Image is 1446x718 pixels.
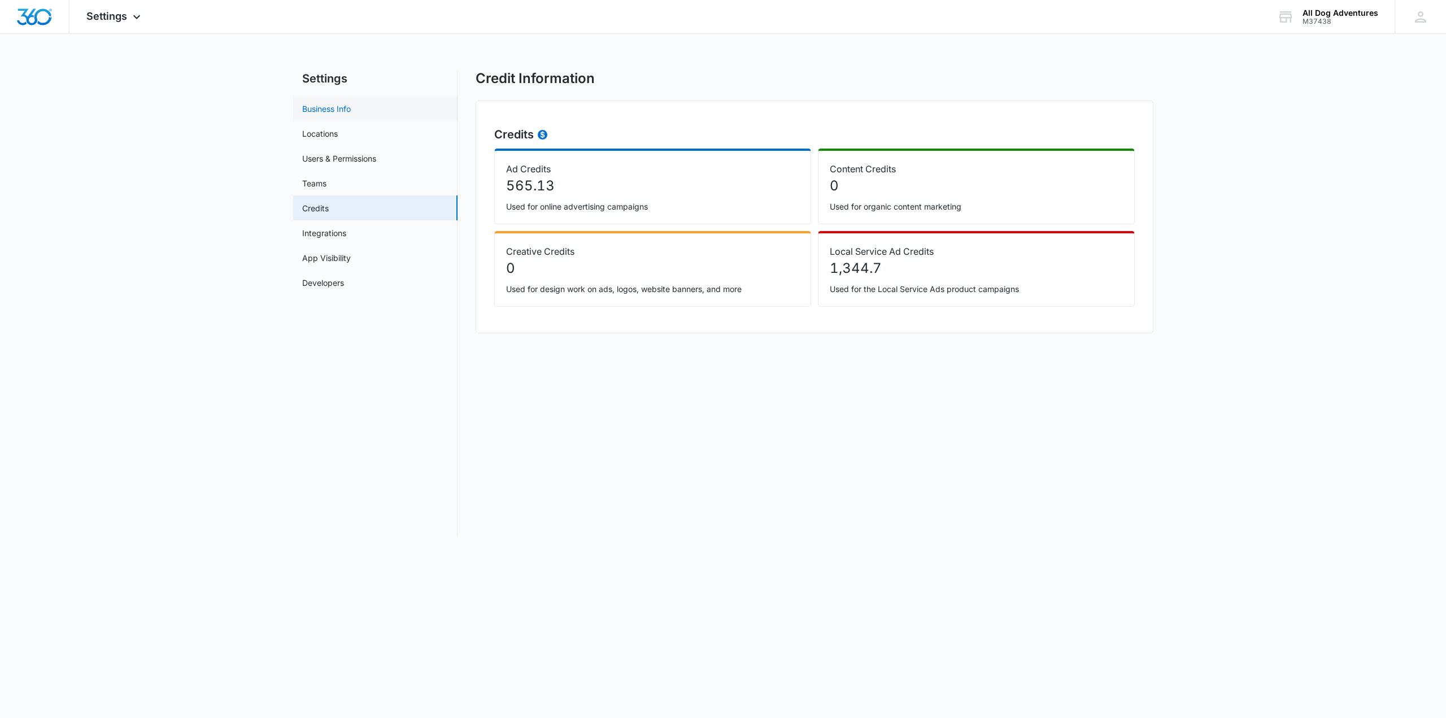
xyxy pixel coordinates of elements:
a: Developers [302,277,344,289]
p: 1,344.7 [830,258,1123,279]
p: Local Service Ad Credits [830,245,1123,258]
p: Content Credits [830,162,1123,176]
p: Used for online advertising campaigns [506,201,799,212]
a: Locations [302,128,338,140]
h1: Credit Information [476,70,595,87]
p: 565.13 [506,176,799,196]
div: account id [1303,18,1378,25]
h2: Settings [293,70,458,87]
a: Teams [302,177,326,189]
p: Creative Credits [506,245,799,258]
p: Used for design work on ads, logos, website banners, and more [506,283,799,295]
a: Credits [302,202,329,214]
a: App Visibility [302,252,351,264]
p: 0 [830,176,1123,196]
p: Ad Credits [506,162,799,176]
span: Settings [86,10,127,22]
h2: Credits [494,126,1135,143]
a: Users & Permissions [302,153,376,164]
a: Integrations [302,227,346,239]
p: 0 [506,258,799,279]
div: account name [1303,8,1378,18]
a: Business Info [302,103,351,115]
p: Used for the Local Service Ads product campaigns [830,283,1123,295]
p: Used for organic content marketing [830,201,1123,212]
